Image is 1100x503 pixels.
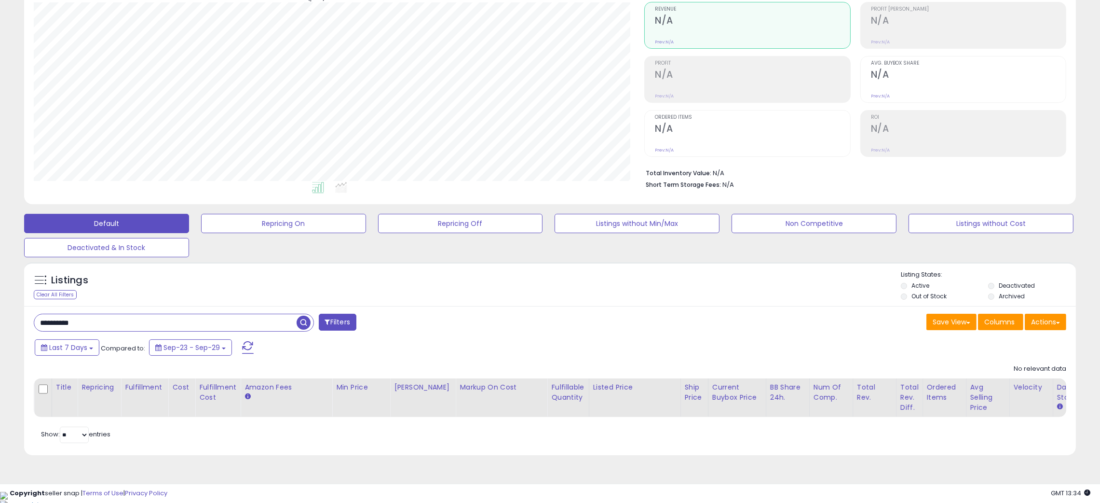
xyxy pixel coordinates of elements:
div: Fulfillment Cost [199,382,236,403]
h2: N/A [655,69,850,82]
h2: N/A [871,15,1066,28]
label: Active [911,281,929,290]
div: Total Rev. [857,382,892,403]
th: The percentage added to the cost of goods (COGS) that forms the calculator for Min & Max prices. [456,378,547,417]
span: Profit [PERSON_NAME] [871,7,1066,12]
small: Amazon Fees. [244,392,250,401]
h5: Listings [51,274,88,287]
label: Archived [999,292,1025,300]
div: No relevant data [1014,364,1066,374]
div: Total Rev. Diff. [900,382,919,413]
div: Days In Stock [1057,382,1092,403]
div: Ship Price [685,382,704,403]
h2: N/A [871,123,1066,136]
div: Repricing [81,382,117,392]
div: Current Buybox Price [712,382,762,403]
span: Profit [655,61,850,66]
p: Listing States: [901,270,1076,279]
button: Repricing Off [378,214,543,233]
span: Last 7 Days [49,343,87,352]
button: Columns [978,314,1023,330]
small: Prev: N/A [871,147,890,153]
span: N/A [722,180,734,189]
small: Prev: N/A [655,147,674,153]
button: Non Competitive [732,214,896,233]
div: Min Price [336,382,386,392]
button: Filters [319,314,356,331]
div: Fulfillable Quantity [551,382,584,403]
div: Listed Price [593,382,677,392]
span: Revenue [655,7,850,12]
button: Repricing On [201,214,366,233]
h2: N/A [655,123,850,136]
li: N/A [646,167,1059,178]
small: Prev: N/A [871,39,890,45]
span: Show: entries [41,430,110,439]
h2: N/A [871,69,1066,82]
span: ROI [871,115,1066,120]
label: Out of Stock [911,292,947,300]
button: Listings without Min/Max [555,214,720,233]
span: Avg. Buybox Share [871,61,1066,66]
h2: N/A [655,15,850,28]
div: Fulfillment [125,382,164,392]
button: Save View [926,314,977,330]
div: Markup on Cost [460,382,543,392]
button: Actions [1025,314,1066,330]
span: Compared to: [101,344,145,353]
button: Sep-23 - Sep-29 [149,339,232,356]
b: Short Term Storage Fees: [646,181,721,189]
b: Total Inventory Value: [646,169,711,177]
div: Ordered Items [927,382,962,403]
small: Prev: N/A [871,93,890,99]
span: Ordered Items [655,115,850,120]
small: Days In Stock. [1057,403,1063,411]
button: Default [24,214,189,233]
div: Clear All Filters [34,290,77,299]
small: Prev: N/A [655,39,674,45]
label: Deactivated [999,281,1035,290]
div: Velocity [1014,382,1049,392]
div: BB Share 24h. [770,382,805,403]
div: [PERSON_NAME] [394,382,451,392]
span: Columns [984,317,1015,327]
div: Avg Selling Price [970,382,1005,413]
small: Prev: N/A [655,93,674,99]
div: Num of Comp. [814,382,849,403]
button: Last 7 Days [35,339,99,356]
span: Sep-23 - Sep-29 [163,343,220,352]
button: Listings without Cost [909,214,1073,233]
button: Deactivated & In Stock [24,238,189,257]
div: Title [56,382,73,392]
div: Amazon Fees [244,382,328,392]
div: Cost [172,382,191,392]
